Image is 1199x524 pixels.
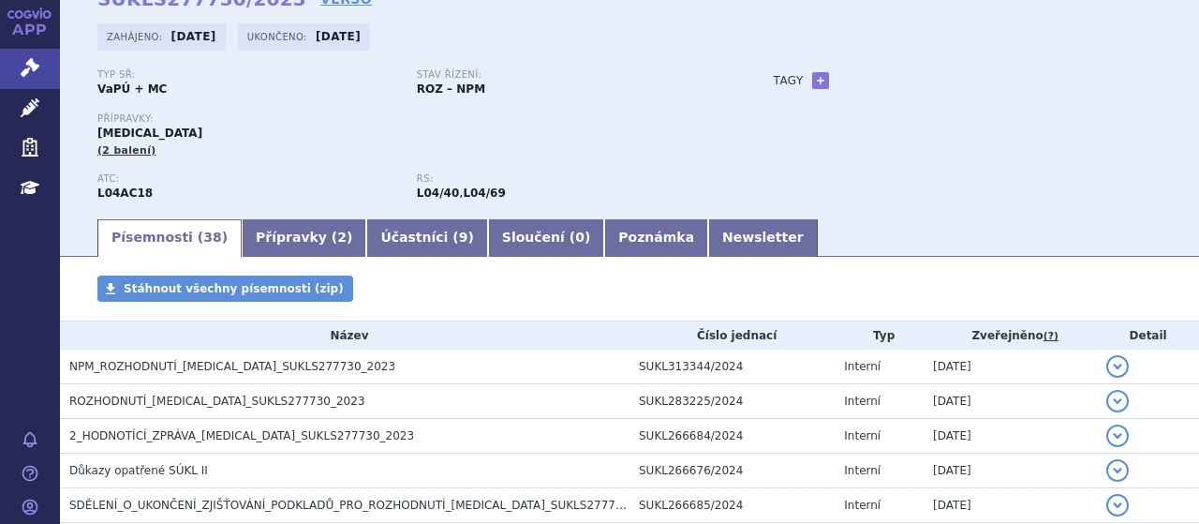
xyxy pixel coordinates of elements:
[242,219,366,257] a: Přípravky (2)
[124,282,344,295] span: Stáhnout všechny písemnosti (zip)
[835,322,924,350] th: Typ
[844,360,881,373] span: Interní
[97,127,202,140] span: [MEDICAL_DATA]
[60,322,629,350] th: Název
[417,69,718,81] p: Stav řízení:
[69,360,395,373] span: NPM_ROZHODNUTÍ_SKYRIZI_SUKLS277730_2023
[97,69,398,81] p: Typ SŘ:
[97,187,153,200] strong: RISANKIZUMAB
[575,230,585,245] span: 0
[1044,330,1058,343] abbr: (?)
[604,219,708,257] a: Poznámka
[708,219,818,257] a: Newsletter
[924,350,1097,384] td: [DATE]
[844,429,881,442] span: Interní
[924,419,1097,454] td: [DATE]
[924,384,1097,419] td: [DATE]
[417,82,485,96] strong: ROZ – NPM
[629,322,835,350] th: Číslo jednací
[1106,425,1129,447] button: detail
[629,419,835,454] td: SUKL266684/2024
[1106,390,1129,412] button: detail
[171,30,216,43] strong: [DATE]
[337,230,347,245] span: 2
[812,72,829,89] a: +
[844,395,881,408] span: Interní
[316,30,361,43] strong: [DATE]
[629,454,835,488] td: SUKL266676/2024
[844,464,881,477] span: Interní
[924,488,1097,523] td: [DATE]
[629,350,835,384] td: SUKL313344/2024
[417,173,718,185] p: RS:
[107,29,166,44] span: Zahájeno:
[924,322,1097,350] th: Zveřejněno
[774,69,804,92] h3: Tagy
[69,499,664,512] span: SDĚLENÍ_O_UKONČENÍ_ZJIŠŤOVÁNÍ_PODKLADŮ_PRO_ROZHODNUTÍ_SKYRIZI_SUKLS277730_2023
[1097,322,1199,350] th: Detail
[459,230,468,245] span: 9
[97,82,167,96] strong: VaPÚ + MC
[97,113,736,125] p: Přípravky:
[1106,494,1129,517] button: detail
[247,29,311,44] span: Ukončeno:
[844,499,881,512] span: Interní
[97,276,353,302] a: Stáhnout všechny písemnosti (zip)
[69,429,414,442] span: 2_HODNOTÍCÍ_ZPRÁVA_SKYRIZI_SUKLS277730_2023
[97,173,398,185] p: ATC:
[366,219,487,257] a: Účastníci (9)
[463,187,505,200] strong: risankizumab o síle 360 mg a 600 mg
[69,395,365,408] span: ROZHODNUTÍ_SKYRIZI_SUKLS277730_2023
[69,464,208,477] span: Důkazy opatřené SÚKL II
[97,219,242,257] a: Písemnosti (38)
[1106,355,1129,378] button: detail
[629,384,835,419] td: SUKL283225/2024
[924,454,1097,488] td: [DATE]
[417,173,736,202] div: ,
[629,488,835,523] td: SUKL266685/2024
[203,230,221,245] span: 38
[417,187,459,200] strong: secukinumab, ixekizumab, brodalumab, guselkumab a risankizumab
[97,144,156,157] span: (2 balení)
[1106,459,1129,482] button: detail
[488,219,604,257] a: Sloučení (0)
